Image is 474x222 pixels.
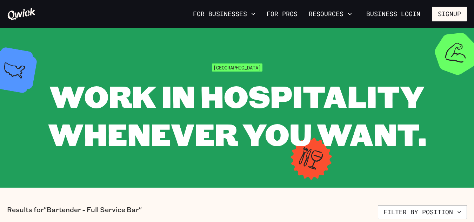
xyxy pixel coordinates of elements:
p: Results for "Bartender - Full Service Bar" [7,205,142,219]
span: [GEOGRAPHIC_DATA] [212,63,262,72]
button: Filter by position [378,205,467,219]
button: For Businesses [190,8,258,20]
a: Business Login [360,7,426,21]
button: Resources [306,8,355,20]
span: WORK IN HOSPITALITY WHENEVER YOU WANT. [48,76,426,154]
a: For Pros [264,8,300,20]
button: Signup [432,7,467,21]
